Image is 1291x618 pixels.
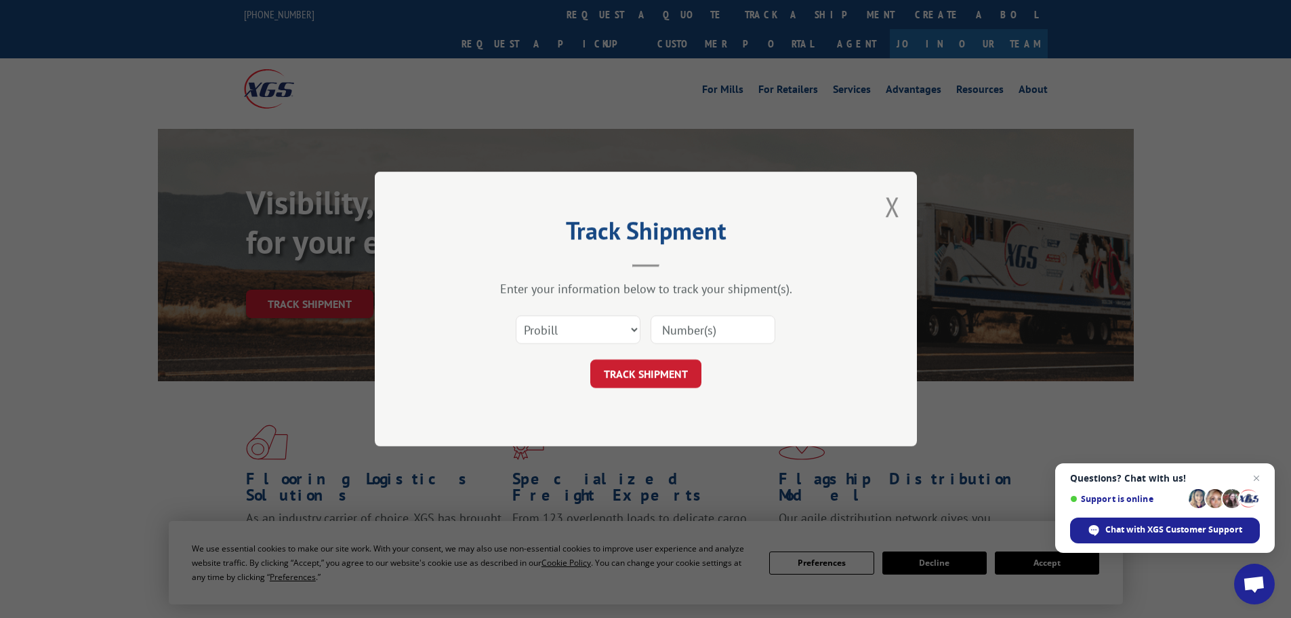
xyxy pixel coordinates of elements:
[1070,518,1260,543] div: Chat with XGS Customer Support
[1248,470,1265,486] span: Close chat
[1070,473,1260,484] span: Questions? Chat with us!
[1070,494,1184,504] span: Support is online
[885,189,900,225] button: Close modal
[443,281,849,296] div: Enter your information below to track your shipment(s).
[1105,524,1242,536] span: Chat with XGS Customer Support
[651,315,775,344] input: Number(s)
[443,221,849,247] h2: Track Shipment
[590,360,701,388] button: TRACK SHIPMENT
[1234,564,1275,604] div: Open chat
